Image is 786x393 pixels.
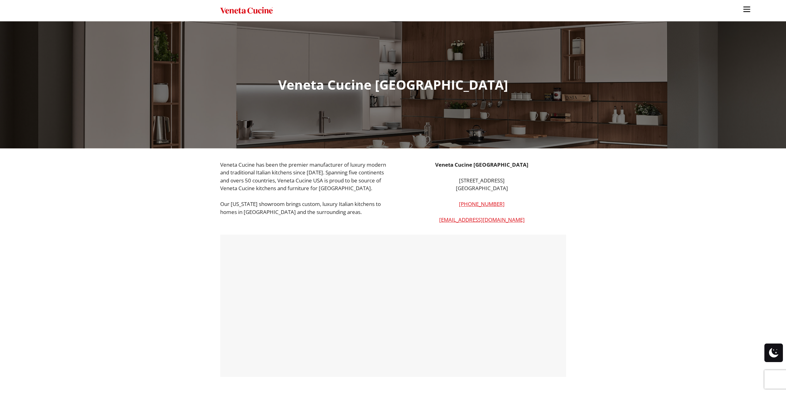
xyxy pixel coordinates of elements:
p: Veneta Cucine has been the premier manufacturer of luxury modern and traditional Italian kitchens... [220,161,389,192]
a: [EMAIL_ADDRESS][DOMAIN_NAME] [439,216,525,223]
img: Veneta Cucine USA [220,6,273,15]
p: [STREET_ADDRESS] [GEOGRAPHIC_DATA] [398,177,566,192]
a: [PHONE_NUMBER] [459,200,505,207]
img: burger-menu-svgrepo-com-30x30.jpg [742,5,751,14]
p: Our [US_STATE] showroom brings custom, luxury Italian kitchens to homes in [GEOGRAPHIC_DATA] and ... [220,200,389,216]
strong: Veneta Cucine [GEOGRAPHIC_DATA] [435,161,528,168]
